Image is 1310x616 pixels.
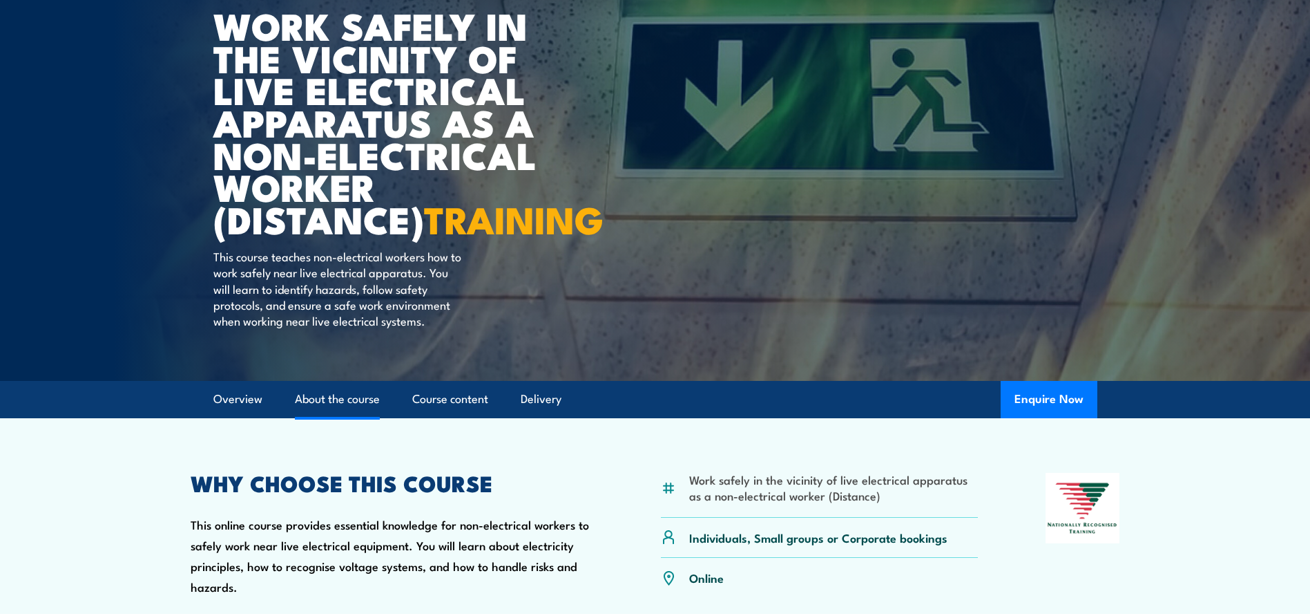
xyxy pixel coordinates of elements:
a: About the course [295,381,380,418]
img: Nationally Recognised Training logo. [1046,473,1120,543]
p: Online [689,570,724,586]
p: Individuals, Small groups or Corporate bookings [689,530,947,545]
button: Enquire Now [1001,381,1097,418]
div: This online course provides essential knowledge for non-electrical workers to safely work near li... [191,473,594,598]
h2: WHY CHOOSE THIS COURSE [191,473,594,492]
a: Delivery [521,381,561,418]
h1: Work safely in the vicinity of live electrical apparatus as a non-electrical worker (Distance) [213,9,555,235]
a: Course content [412,381,488,418]
li: Work safely in the vicinity of live electrical apparatus as a non-electrical worker (Distance) [689,472,979,504]
strong: TRAINING [424,189,604,247]
a: Overview [213,381,262,418]
p: This course teaches non-electrical workers how to work safely near live electrical apparatus. You... [213,248,465,329]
